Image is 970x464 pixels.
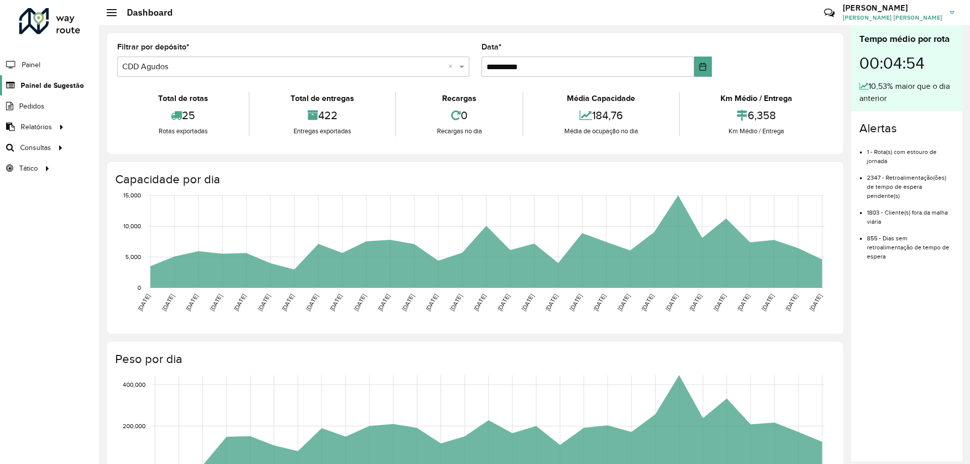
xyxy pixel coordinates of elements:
[664,293,679,312] text: [DATE]
[117,41,189,53] label: Filtrar por depósito
[481,41,502,53] label: Data
[544,293,559,312] text: [DATE]
[867,200,954,226] li: 1803 - Cliente(s) fora da malha viária
[123,381,145,388] text: 400,000
[328,293,343,312] text: [DATE]
[568,293,583,312] text: [DATE]
[120,126,246,136] div: Rotas exportadas
[683,126,831,136] div: Km Médio / Entrega
[232,293,247,312] text: [DATE]
[22,60,40,70] span: Painel
[818,2,840,24] a: Contato Rápido
[640,293,655,312] text: [DATE]
[592,293,607,312] text: [DATE]
[712,293,727,312] text: [DATE]
[448,293,463,312] text: [DATE]
[448,61,457,73] span: Clear all
[184,293,199,312] text: [DATE]
[683,92,831,105] div: Km Médio / Entrega
[424,293,439,312] text: [DATE]
[305,293,319,312] text: [DATE]
[683,105,831,126] div: 6,358
[137,284,141,291] text: 0
[252,105,392,126] div: 422
[280,293,295,312] text: [DATE]
[784,293,799,312] text: [DATE]
[859,80,954,105] div: 10,53% maior que o dia anterior
[20,142,51,153] span: Consultas
[353,293,367,312] text: [DATE]
[257,293,271,312] text: [DATE]
[125,253,141,260] text: 5,000
[399,105,520,126] div: 0
[19,163,38,174] span: Tático
[760,293,775,312] text: [DATE]
[808,293,823,312] text: [DATE]
[117,7,173,18] h2: Dashboard
[252,126,392,136] div: Entregas exportadas
[526,105,676,126] div: 184,76
[19,101,44,112] span: Pedidos
[136,293,151,312] text: [DATE]
[252,92,392,105] div: Total de entregas
[399,92,520,105] div: Recargas
[115,172,833,187] h4: Capacidade por dia
[376,293,391,312] text: [DATE]
[736,293,751,312] text: [DATE]
[123,192,141,198] text: 15,000
[520,293,535,312] text: [DATE]
[496,293,511,312] text: [DATE]
[472,293,487,312] text: [DATE]
[616,293,631,312] text: [DATE]
[123,423,145,429] text: 200,000
[843,3,942,13] h3: [PERSON_NAME]
[120,92,246,105] div: Total de rotas
[115,352,833,367] h4: Peso por dia
[526,92,676,105] div: Média Capacidade
[526,126,676,136] div: Média de ocupação no dia
[859,32,954,46] div: Tempo médio por rota
[859,46,954,80] div: 00:04:54
[843,13,942,22] span: [PERSON_NAME] [PERSON_NAME]
[867,166,954,200] li: 2347 - Retroalimentação(ões) de tempo de espera pendente(s)
[694,57,712,77] button: Choose Date
[867,226,954,261] li: 855 - Dias sem retroalimentação de tempo de espera
[209,293,223,312] text: [DATE]
[867,140,954,166] li: 1 - Rota(s) com estouro de jornada
[120,105,246,126] div: 25
[21,80,84,91] span: Painel de Sugestão
[21,122,52,132] span: Relatórios
[161,293,175,312] text: [DATE]
[859,121,954,136] h4: Alertas
[123,223,141,229] text: 10,000
[399,126,520,136] div: Recargas no dia
[401,293,415,312] text: [DATE]
[688,293,703,312] text: [DATE]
